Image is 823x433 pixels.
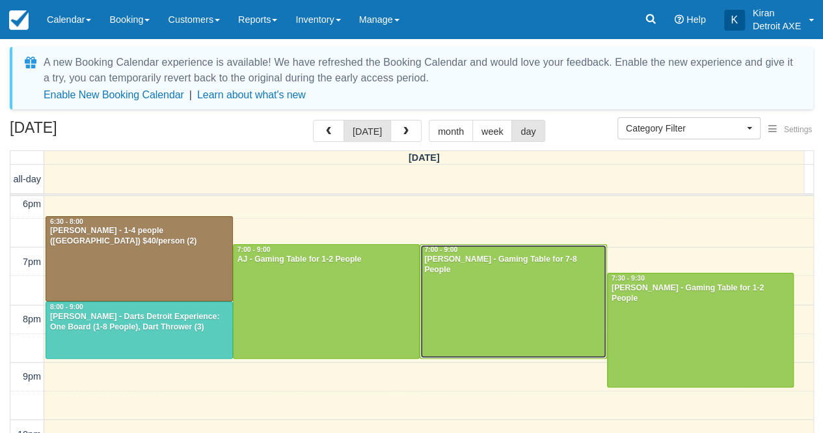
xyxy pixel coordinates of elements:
span: [DATE] [409,152,440,163]
img: checkfront-main-nav-mini-logo.png [9,10,29,30]
span: Settings [784,125,812,134]
a: 8:00 - 9:00[PERSON_NAME] - Darts Detroit Experience: One Board (1-8 People), Dart Thrower (3) [46,301,233,359]
h2: [DATE] [10,120,174,144]
button: day [511,120,545,142]
div: [PERSON_NAME] - Gaming Table for 7-8 People [424,255,603,275]
a: 6:30 - 8:00[PERSON_NAME] - 1-4 people ([GEOGRAPHIC_DATA]) $40/person (2) [46,216,233,302]
div: A new Booking Calendar experience is available! We have refreshed the Booking Calendar and would ... [44,55,798,86]
button: Category Filter [617,117,761,139]
div: AJ - Gaming Table for 1-2 People [237,255,416,265]
div: K [724,10,745,31]
span: all-day [14,174,41,184]
button: month [429,120,473,142]
button: [DATE] [344,120,391,142]
div: [PERSON_NAME] - Gaming Table for 1-2 People [611,283,790,304]
i: Help [675,15,684,24]
span: Category Filter [626,122,744,135]
span: Help [686,14,706,25]
a: 7:00 - 9:00AJ - Gaming Table for 1-2 People [233,244,420,358]
button: Enable New Booking Calendar [44,89,184,102]
p: Kiran [753,7,801,20]
span: 6:30 - 8:00 [50,218,83,225]
span: 6pm [23,199,41,209]
span: 7:30 - 9:30 [612,275,645,282]
button: week [472,120,513,142]
div: [PERSON_NAME] - Darts Detroit Experience: One Board (1-8 People), Dart Thrower (3) [49,312,229,333]
span: 8:00 - 9:00 [50,303,83,311]
p: Detroit AXE [753,20,801,33]
a: 7:00 - 9:00[PERSON_NAME] - Gaming Table for 7-8 People [420,244,607,358]
span: 7:00 - 9:00 [237,246,271,253]
button: Settings [761,120,820,139]
span: | [189,89,192,100]
span: 7:00 - 9:00 [424,246,457,253]
span: 7pm [23,257,41,267]
span: 8pm [23,314,41,324]
a: Learn about what's new [197,89,306,100]
span: 9pm [23,371,41,382]
div: [PERSON_NAME] - 1-4 people ([GEOGRAPHIC_DATA]) $40/person (2) [49,226,229,247]
a: 7:30 - 9:30[PERSON_NAME] - Gaming Table for 1-2 People [607,273,794,387]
